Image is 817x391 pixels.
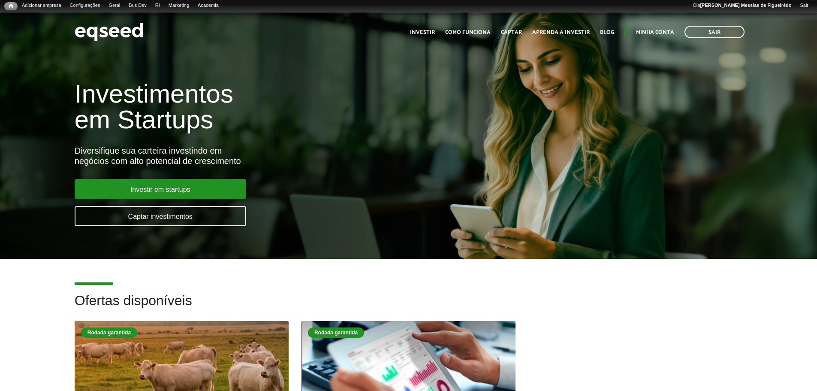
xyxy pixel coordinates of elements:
[193,2,223,9] a: Academia
[636,30,674,35] a: Minha conta
[164,2,193,9] a: Marketing
[18,2,66,9] a: Adicionar empresa
[66,2,105,9] a: Configurações
[75,179,246,199] a: Investir em startups
[81,327,137,338] div: Rodada garantida
[532,30,590,35] a: Aprenda a investir
[104,2,124,9] a: Geral
[75,145,470,166] div: Diversifique sua carteira investindo em negócios com alto potencial de crescimento
[4,2,18,10] a: Início
[308,327,364,338] div: Rodada garantida
[75,81,470,133] h1: Investimentos em Startups
[410,30,435,35] a: Investir
[445,30,491,35] a: Como funciona
[796,2,813,9] a: Sair
[75,293,743,321] h2: Ofertas disponíveis
[700,3,791,8] strong: [PERSON_NAME] Messias de Figueirêdo
[684,26,745,38] a: Sair
[75,21,143,43] img: EqSeed
[9,3,13,9] span: Início
[151,2,164,9] a: RI
[75,206,246,226] a: Captar investimentos
[600,30,614,35] a: Blog
[501,30,522,35] a: Captar
[124,2,151,9] a: Bus Dev
[688,2,796,9] a: Olá[PERSON_NAME] Messias de Figueirêdo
